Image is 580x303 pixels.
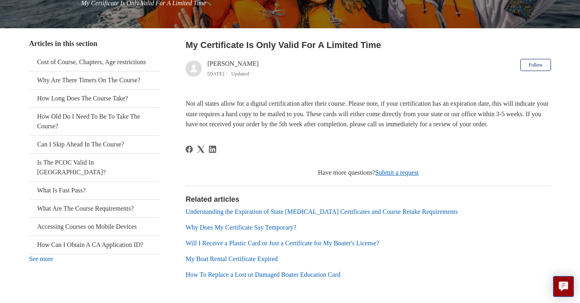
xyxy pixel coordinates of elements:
div: Have more questions? [186,168,551,178]
a: Will I Receive a Plastic Card or Just a Certificate for My Boater's License? [186,240,379,247]
svg: Share this page on Facebook [186,146,193,153]
a: See more [29,255,53,262]
a: Why Does My Certificate Say Temporary? [186,224,296,231]
a: Accessing Courses on Mobile Devices [29,218,160,236]
a: How To Replace a Lost or Damaged Boater Education Card [186,271,340,278]
h2: My Certificate Is Only Valid For A Limited Time [186,38,551,52]
a: Understanding the Expiration of State [MEDICAL_DATA] Certificates and Course Retake Requirements [186,208,458,215]
a: X Corp [197,146,204,153]
a: What Is Fast Pass? [29,182,160,199]
svg: Share this page on X Corp [197,146,204,153]
svg: Share this page on LinkedIn [209,146,216,153]
h2: Related articles [186,194,551,205]
li: Updated [231,71,249,77]
a: How Long Does The Course Take? [29,90,160,107]
a: My Boat Rental Certificate Expired [186,255,277,262]
button: Follow Article [520,59,551,71]
a: Can I Skip Ahead In The Course? [29,136,160,153]
a: Submit a request [375,169,419,176]
a: How Can I Obtain A CA Application ID? [29,236,160,254]
a: Why Are There Timers On The Course? [29,71,160,89]
time: 03/21/2024, 10:26 [207,71,224,77]
a: LinkedIn [209,146,216,153]
div: [PERSON_NAME] [207,59,259,78]
a: How Old Do I Need To Be To Take The Course? [29,108,160,135]
a: Cost of Course, Chapters, Age restrictions [29,53,160,71]
a: What Are The Course Requirements? [29,200,160,217]
a: Is The PCOC Valid In [GEOGRAPHIC_DATA]? [29,154,160,181]
button: Live chat [553,276,574,297]
a: Facebook [186,146,193,153]
span: Articles in this section [29,40,97,48]
p: Not all states allow for a digital certification after their course. Please note, if your certifi... [186,98,551,130]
